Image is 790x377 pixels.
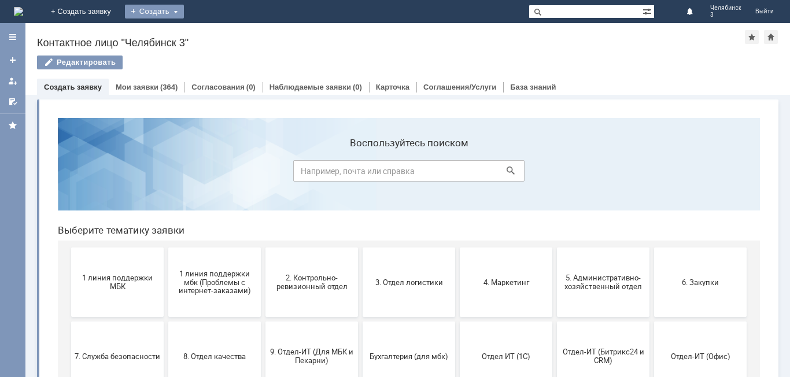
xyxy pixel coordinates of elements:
div: (0) [246,83,256,91]
span: Это соглашение не активно! [220,313,306,330]
span: Отдел ИТ (1С) [415,243,500,252]
div: (364) [160,83,178,91]
img: logo [14,7,23,16]
button: 6. Закупки [606,139,698,208]
a: Перейти на домашнюю страницу [14,7,23,16]
button: Отдел-ИТ (Офис) [606,213,698,282]
button: 7. Служба безопасности [23,213,115,282]
button: Финансовый отдел [23,287,115,356]
span: Челябинск [710,5,741,12]
button: 3. Отдел логистики [314,139,407,208]
button: 9. Отдел-ИТ (Для МБК и Пекарни) [217,213,309,282]
span: 6. Закупки [609,169,695,178]
a: Карточка [376,83,409,91]
span: Отдел-ИТ (Офис) [609,243,695,252]
span: Отдел-ИТ (Битрикс24 и CRM) [512,239,597,256]
a: Мои заявки [3,72,22,90]
a: Согласования [191,83,245,91]
button: Бухгалтерия (для мбк) [314,213,407,282]
a: Наблюдаемые заявки [270,83,351,91]
button: Отдел-ИТ (Битрикс24 и CRM) [508,213,601,282]
span: не актуален [415,317,500,326]
button: Это соглашение не активно! [217,287,309,356]
span: Франчайзинг [123,317,209,326]
input: Например, почта или справка [245,51,476,73]
a: Соглашения/Услуги [423,83,496,91]
span: Финансовый отдел [26,317,112,326]
span: 3. Отдел логистики [318,169,403,178]
span: [PERSON_NAME]. Услуги ИТ для МБК (оформляет L1) [318,308,403,334]
span: 9. Отдел-ИТ (Для МБК и Пекарни) [220,239,306,256]
span: 7. Служба безопасности [26,243,112,252]
button: Франчайзинг [120,287,212,356]
span: 1 линия поддержки мбк (Проблемы с интернет-заказами) [123,160,209,186]
button: 5. Административно-хозяйственный отдел [508,139,601,208]
button: 2. Контрольно-ревизионный отдел [217,139,309,208]
span: 8. Отдел качества [123,243,209,252]
button: 1 линия поддержки МБК [23,139,115,208]
button: 4. Маркетинг [411,139,504,208]
div: Добавить в избранное [745,30,759,44]
label: Воспользуйтесь поиском [245,28,476,40]
span: 1 линия поддержки МБК [26,165,112,182]
span: 4. Маркетинг [415,169,500,178]
button: не актуален [411,287,504,356]
div: Создать [125,5,184,19]
span: 5. Административно-хозяйственный отдел [512,165,597,182]
a: Создать заявку [3,51,22,69]
span: Расширенный поиск [643,5,654,16]
span: 3 [710,12,741,19]
button: [PERSON_NAME]. Услуги ИТ для МБК (оформляет L1) [314,287,407,356]
a: Мои согласования [3,93,22,111]
div: (0) [353,83,362,91]
a: Мои заявки [116,83,158,91]
button: 1 линия поддержки мбк (Проблемы с интернет-заказами) [120,139,212,208]
div: Сделать домашней страницей [764,30,778,44]
button: Отдел ИТ (1С) [411,213,504,282]
header: Выберите тематику заявки [9,116,711,127]
span: Бухгалтерия (для мбк) [318,243,403,252]
a: Создать заявку [44,83,102,91]
div: Контактное лицо "Челябинск 3" [37,37,745,49]
a: База знаний [510,83,556,91]
span: 2. Контрольно-ревизионный отдел [220,165,306,182]
button: 8. Отдел качества [120,213,212,282]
